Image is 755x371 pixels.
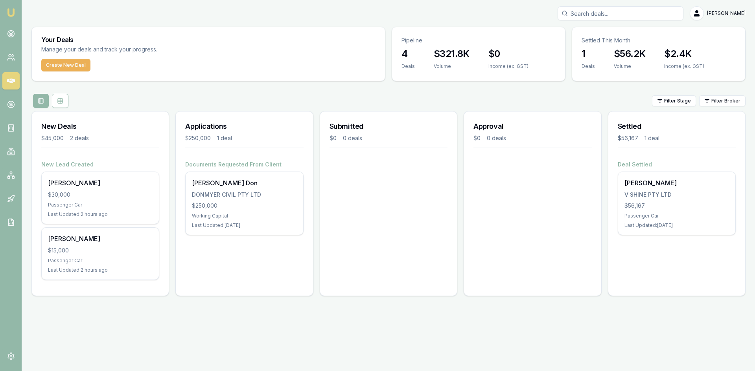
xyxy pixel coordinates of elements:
[488,63,528,69] div: Income (ex. GST)
[41,121,159,132] h3: New Deals
[618,161,736,168] h4: Deal Settled
[192,213,296,219] div: Working Capital
[582,63,595,69] div: Deals
[48,202,153,208] div: Passenger Car
[473,134,481,142] div: $0
[192,222,296,228] div: Last Updated: [DATE]
[41,45,243,54] p: Manage your deals and track your progress.
[185,161,303,168] h4: Documents Requested From Client
[618,121,736,132] h3: Settled
[645,134,659,142] div: 1 deal
[48,234,153,243] div: [PERSON_NAME]
[192,178,296,188] div: [PERSON_NAME] Don
[618,134,638,142] div: $56,167
[652,95,696,106] button: Filter Stage
[41,134,64,142] div: $45,000
[711,98,740,104] span: Filter Broker
[401,37,556,44] p: Pipeline
[70,134,89,142] div: 2 deals
[192,191,296,199] div: DONMYER CIVIL PTY LTD
[624,202,729,210] div: $56,167
[192,202,296,210] div: $250,000
[48,258,153,264] div: Passenger Car
[48,191,153,199] div: $30,000
[343,134,362,142] div: 0 deals
[473,121,591,132] h3: Approval
[487,134,506,142] div: 0 deals
[41,161,159,168] h4: New Lead Created
[401,48,415,60] h3: 4
[6,8,16,17] img: emu-icon-u.png
[664,48,704,60] h3: $2.4K
[330,121,447,132] h3: Submitted
[699,95,746,106] button: Filter Broker
[330,134,337,142] div: $0
[664,98,691,104] span: Filter Stage
[624,222,729,228] div: Last Updated: [DATE]
[217,134,232,142] div: 1 deal
[614,63,645,69] div: Volume
[48,211,153,217] div: Last Updated: 2 hours ago
[434,63,470,69] div: Volume
[434,48,470,60] h3: $321.8K
[582,37,736,44] p: Settled This Month
[488,48,528,60] h3: $0
[48,247,153,254] div: $15,000
[664,63,704,69] div: Income (ex. GST)
[185,134,211,142] div: $250,000
[48,267,153,273] div: Last Updated: 2 hours ago
[707,10,746,16] span: [PERSON_NAME]
[624,178,729,188] div: [PERSON_NAME]
[624,213,729,219] div: Passenger Car
[41,59,90,71] button: Create New Deal
[624,191,729,199] div: V SHINE PTY LTD
[401,63,415,69] div: Deals
[558,6,683,20] input: Search deals
[582,48,595,60] h3: 1
[48,178,153,188] div: [PERSON_NAME]
[41,37,376,43] h3: Your Deals
[614,48,645,60] h3: $56.2K
[185,121,303,132] h3: Applications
